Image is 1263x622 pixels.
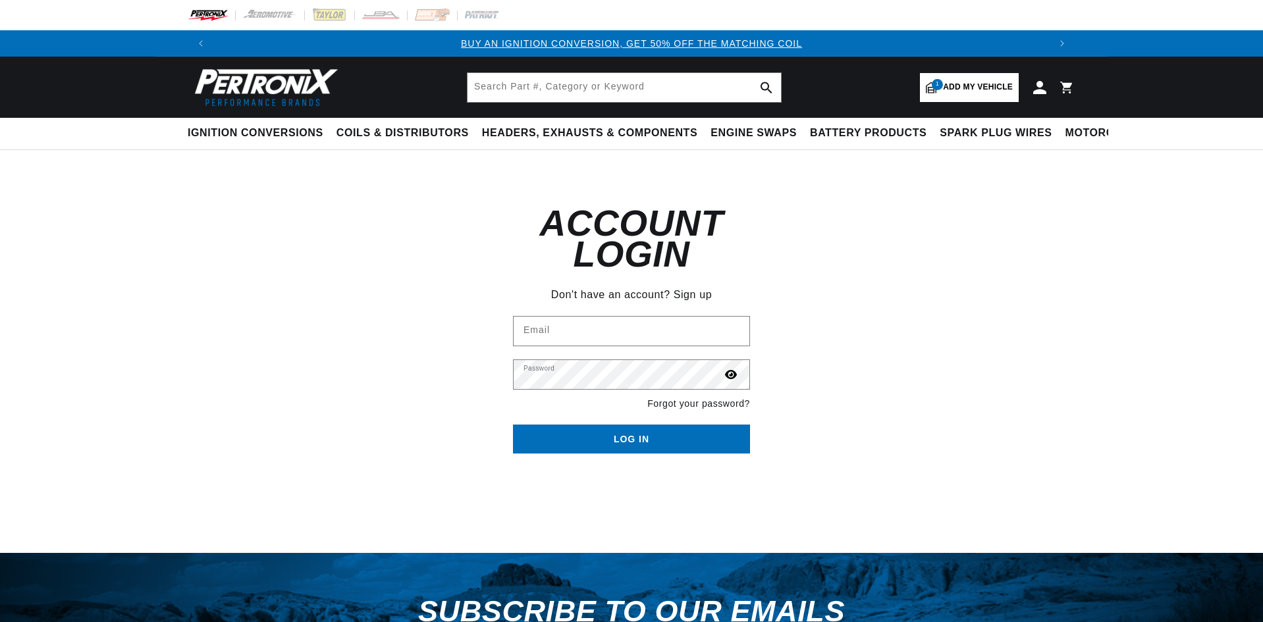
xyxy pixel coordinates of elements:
[468,73,781,102] input: Search Part #, Category or Keyword
[803,118,933,149] summary: Battery Products
[514,317,749,346] input: Email
[188,65,339,110] img: Pertronix
[330,118,475,149] summary: Coils & Distributors
[674,286,712,303] a: Sign up
[810,126,927,140] span: Battery Products
[704,118,803,149] summary: Engine Swaps
[1049,30,1075,57] button: Translation missing: en.sections.announcements.next_announcement
[155,30,1108,57] slideshow-component: Translation missing: en.sections.announcements.announcement_bar
[920,73,1019,102] a: 1Add my vehicle
[943,81,1013,93] span: Add my vehicle
[932,79,943,90] span: 1
[647,396,750,411] a: Forgot your password?
[336,126,469,140] span: Coils & Distributors
[940,126,1052,140] span: Spark Plug Wires
[482,126,697,140] span: Headers, Exhausts & Components
[1059,118,1150,149] summary: Motorcycle
[513,208,750,270] h1: Account login
[933,118,1058,149] summary: Spark Plug Wires
[188,30,214,57] button: Translation missing: en.sections.announcements.previous_announcement
[461,38,802,49] a: BUY AN IGNITION CONVERSION, GET 50% OFF THE MATCHING COIL
[711,126,797,140] span: Engine Swaps
[752,73,781,102] button: search button
[513,283,750,303] div: Don't have an account?
[214,36,1049,51] div: Announcement
[214,36,1049,51] div: 1 of 3
[513,425,750,454] button: Log in
[188,126,323,140] span: Ignition Conversions
[188,118,330,149] summary: Ignition Conversions
[1065,126,1144,140] span: Motorcycle
[475,118,704,149] summary: Headers, Exhausts & Components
